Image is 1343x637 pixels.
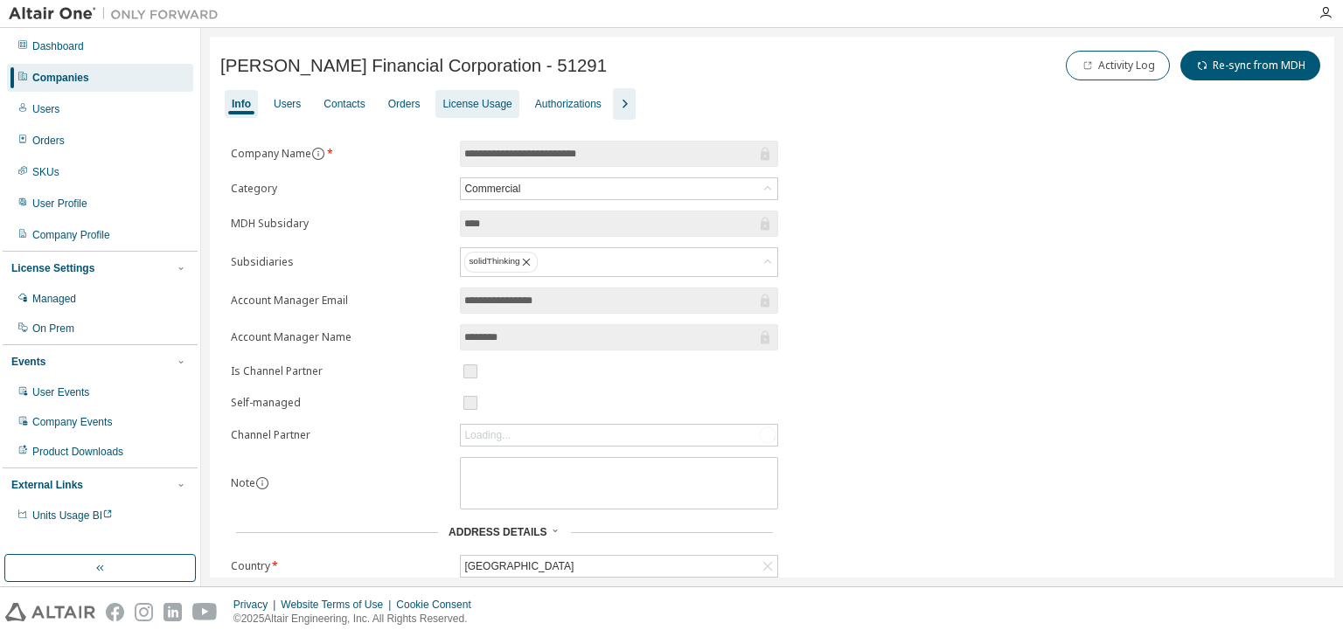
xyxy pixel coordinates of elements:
[32,197,87,211] div: User Profile
[32,134,65,148] div: Orders
[462,557,576,576] div: [GEOGRAPHIC_DATA]
[462,179,523,198] div: Commercial
[232,97,251,111] div: Info
[32,385,89,399] div: User Events
[231,559,449,573] label: Country
[32,71,89,85] div: Companies
[388,97,421,111] div: Orders
[274,97,301,111] div: Users
[1180,51,1320,80] button: Re-sync from MDH
[233,598,281,612] div: Privacy
[231,294,449,308] label: Account Manager Email
[464,428,511,442] div: Loading...
[231,147,449,161] label: Company Name
[231,364,449,378] label: Is Channel Partner
[281,598,396,612] div: Website Terms of Use
[461,556,777,577] div: [GEOGRAPHIC_DATA]
[32,415,112,429] div: Company Events
[461,248,777,276] div: solidThinking
[231,330,449,344] label: Account Manager Name
[311,147,325,161] button: information
[231,182,449,196] label: Category
[231,217,449,231] label: MDH Subsidary
[32,509,113,522] span: Units Usage BI
[32,292,76,306] div: Managed
[1066,51,1170,80] button: Activity Log
[535,97,602,111] div: Authorizations
[324,97,365,111] div: Contacts
[231,428,449,442] label: Channel Partner
[11,478,83,492] div: External Links
[32,228,110,242] div: Company Profile
[464,252,538,273] div: solidThinking
[233,612,482,627] p: © 2025 Altair Engineering, Inc. All Rights Reserved.
[5,603,95,621] img: altair_logo.svg
[231,475,255,490] label: Note
[135,603,153,621] img: instagram.svg
[106,603,124,621] img: facebook.svg
[11,355,45,369] div: Events
[231,255,449,269] label: Subsidiaries
[461,178,777,199] div: Commercial
[442,97,511,111] div: License Usage
[220,56,607,76] span: [PERSON_NAME] Financial Corporation - 51291
[396,598,481,612] div: Cookie Consent
[32,322,74,336] div: On Prem
[231,396,449,410] label: Self-managed
[32,39,84,53] div: Dashboard
[9,5,227,23] img: Altair One
[164,603,182,621] img: linkedin.svg
[32,102,59,116] div: Users
[461,425,777,446] div: Loading...
[32,445,123,459] div: Product Downloads
[192,603,218,621] img: youtube.svg
[11,261,94,275] div: License Settings
[32,165,59,179] div: SKUs
[449,526,546,538] span: Address Details
[255,476,269,490] button: information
